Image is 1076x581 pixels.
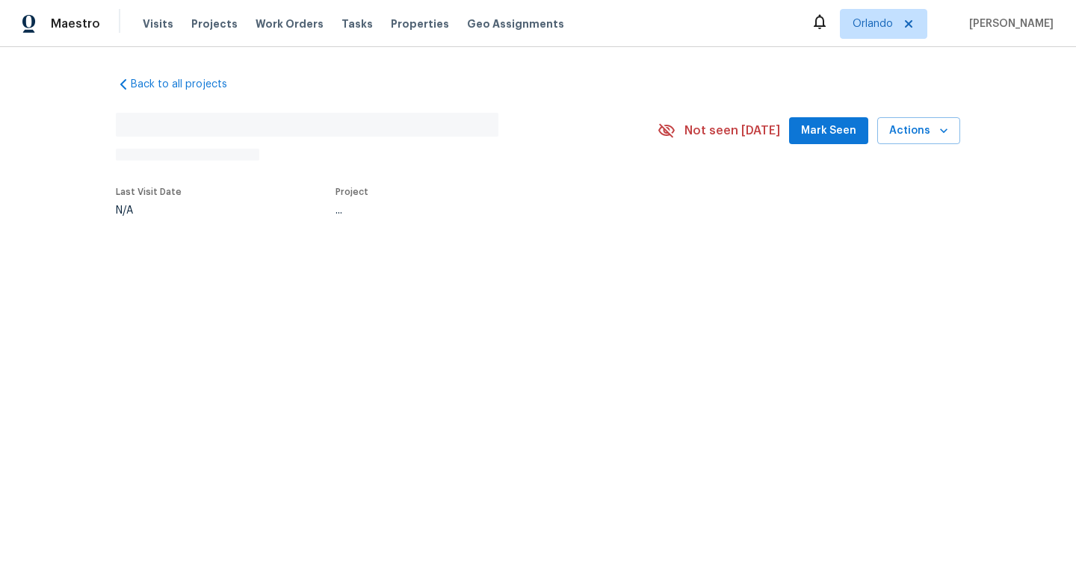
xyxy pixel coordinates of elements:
[143,16,173,31] span: Visits
[336,205,622,216] div: ...
[116,77,259,92] a: Back to all projects
[256,16,324,31] span: Work Orders
[341,19,373,29] span: Tasks
[51,16,100,31] span: Maestro
[191,16,238,31] span: Projects
[853,16,893,31] span: Orlando
[963,16,1054,31] span: [PERSON_NAME]
[336,187,368,196] span: Project
[789,117,868,145] button: Mark Seen
[684,123,780,138] span: Not seen [DATE]
[877,117,960,145] button: Actions
[889,122,948,140] span: Actions
[116,187,182,196] span: Last Visit Date
[801,122,856,140] span: Mark Seen
[391,16,449,31] span: Properties
[116,205,182,216] div: N/A
[467,16,564,31] span: Geo Assignments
